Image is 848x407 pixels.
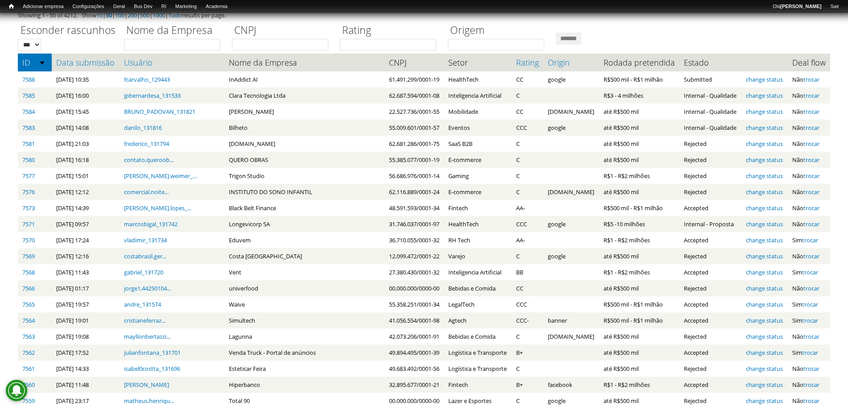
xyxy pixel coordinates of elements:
td: até R$500 mil [599,184,680,200]
a: trocar [802,349,818,357]
a: trocar [803,156,819,164]
a: cristianeferraz... [124,316,165,324]
a: 7581 [22,140,35,148]
td: 62.116.889/0001-24 [385,184,444,200]
td: B+ [512,377,543,393]
td: Não [788,328,831,345]
td: RH Tech [444,232,512,248]
a: trocar [802,300,818,308]
td: Lagunna [224,328,385,345]
a: change status [746,397,783,405]
td: CCC [512,120,543,136]
td: C [512,168,543,184]
td: Sim [788,232,831,248]
td: Rejected [679,152,741,168]
td: 62.687.594/0001-08 [385,87,444,104]
td: [DATE] 21:03 [52,136,120,152]
td: Mobilidade [444,104,512,120]
td: E-commerce [444,184,512,200]
td: Logística e Transporte [444,361,512,377]
td: C [512,328,543,345]
a: trocar [802,236,818,244]
td: Inteligencia Artificial [444,264,512,280]
a: matheus.henriqu... [124,397,174,405]
a: trocar [803,108,819,116]
td: C [512,87,543,104]
a: 7568 [22,268,35,276]
td: 55.358.251/0001-34 [385,296,444,312]
td: CCC [512,296,543,312]
td: [DATE] 09:57 [52,216,120,232]
td: Rejected [679,248,741,264]
a: 200 [128,11,137,19]
a: Academia [201,2,232,11]
td: Não [788,184,831,200]
a: gabriel_131720 [124,268,163,276]
td: R$5 -10 milhões [599,216,680,232]
a: trocar [802,316,818,324]
td: [DATE] 14:08 [52,120,120,136]
td: CC [512,71,543,87]
td: CC [512,280,543,296]
a: 7565 [22,300,35,308]
a: change status [746,172,783,180]
a: change status [746,332,783,341]
td: INSTITUTO DO SONO INFANTIL [224,184,385,200]
td: Não [788,200,831,216]
td: Não [788,280,831,296]
td: AA- [512,200,543,216]
td: B+ [512,345,543,361]
a: change status [746,188,783,196]
td: Não [788,136,831,152]
a: julianfontana_131701 [124,349,181,357]
td: [DATE] 12:12 [52,184,120,200]
td: Internal - Qualidade [679,120,741,136]
td: QUERO OBRAS [224,152,385,168]
a: trocar [803,188,819,196]
td: Sim [788,264,831,280]
a: trocar [803,397,819,405]
th: Rodada pretendida [599,54,680,71]
td: até R$500 mil [599,120,680,136]
td: Venda Truck - Portal de anúncios [224,345,385,361]
td: 49.683.492/0001-56 [385,361,444,377]
td: Internal - Proposta [679,216,741,232]
td: Logística e Transporte [444,345,512,361]
td: BB [512,264,543,280]
td: [DOMAIN_NAME] [543,184,599,200]
td: Longevicorp SA [224,216,385,232]
td: Sim [788,296,831,312]
td: [DATE] 15:01 [52,168,120,184]
td: Accepted [679,264,741,280]
a: 7570 [22,236,35,244]
td: Accepted [679,312,741,328]
td: [DATE] 16:00 [52,87,120,104]
th: Estado [679,54,741,71]
a: trocar [803,172,819,180]
td: 42.073.206/0001-91 [385,328,444,345]
td: [PERSON_NAME] [224,104,385,120]
a: trocar [803,220,819,228]
td: Accepted [679,345,741,361]
a: 7580 [22,156,35,164]
td: facebook [543,377,599,393]
a: change status [746,349,783,357]
td: Waive [224,296,385,312]
a: Adicionar empresa [18,2,68,11]
a: fcarvalho_129443 [124,75,170,83]
td: 22.527.736/0001-55 [385,104,444,120]
label: Nome da Empresa [124,23,226,39]
td: até R$500 mil [599,104,680,120]
a: comercial.noite... [124,188,169,196]
td: [DATE] 01:17 [52,280,120,296]
td: Rejected [679,168,741,184]
td: [DATE] 14:39 [52,200,120,216]
label: Rating [340,23,442,39]
a: Usuário [124,58,220,67]
td: até R$500 mil [599,248,680,264]
a: change status [746,252,783,260]
img: ordem crescente [39,59,45,65]
td: banner [543,312,599,328]
td: [DATE] 14:33 [52,361,120,377]
a: 7577 [22,172,35,180]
